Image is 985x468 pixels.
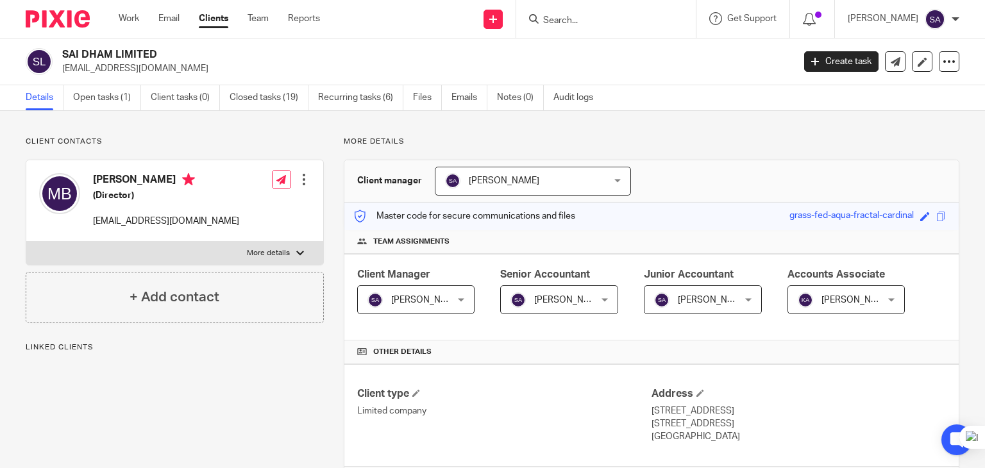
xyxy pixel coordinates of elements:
[925,9,945,29] img: svg%3E
[652,387,946,401] h4: Address
[497,85,544,110] a: Notes (0)
[469,176,539,185] span: [PERSON_NAME]
[247,248,290,258] p: More details
[119,12,139,25] a: Work
[93,189,239,202] h5: (Director)
[451,85,487,110] a: Emails
[542,15,657,27] input: Search
[151,85,220,110] a: Client tasks (0)
[158,12,180,25] a: Email
[357,387,652,401] h4: Client type
[445,173,460,188] img: svg%3E
[318,85,403,110] a: Recurring tasks (6)
[288,12,320,25] a: Reports
[62,62,785,75] p: [EMAIL_ADDRESS][DOMAIN_NAME]
[644,269,734,280] span: Junior Accountant
[130,287,219,307] h4: + Add contact
[652,417,946,430] p: [STREET_ADDRESS]
[39,173,80,214] img: svg%3E
[73,85,141,110] a: Open tasks (1)
[199,12,228,25] a: Clients
[344,137,959,147] p: More details
[26,10,90,28] img: Pixie
[798,292,813,308] img: svg%3E
[26,85,63,110] a: Details
[510,292,526,308] img: svg%3E
[654,292,669,308] img: svg%3E
[789,209,914,224] div: grass-fed-aqua-fractal-cardinal
[93,173,239,189] h4: [PERSON_NAME]
[804,51,879,72] a: Create task
[182,173,195,186] i: Primary
[357,269,430,280] span: Client Manager
[821,296,892,305] span: [PERSON_NAME]
[93,215,239,228] p: [EMAIL_ADDRESS][DOMAIN_NAME]
[848,12,918,25] p: [PERSON_NAME]
[391,296,462,305] span: [PERSON_NAME]
[373,237,450,247] span: Team assignments
[26,48,53,75] img: svg%3E
[500,269,590,280] span: Senior Accountant
[727,14,777,23] span: Get Support
[373,347,432,357] span: Other details
[354,210,575,222] p: Master code for secure communications and files
[367,292,383,308] img: svg%3E
[62,48,641,62] h2: SAI DHAM LIMITED
[357,405,652,417] p: Limited company
[26,342,324,353] p: Linked clients
[357,174,422,187] h3: Client manager
[248,12,269,25] a: Team
[553,85,603,110] a: Audit logs
[652,405,946,417] p: [STREET_ADDRESS]
[534,296,605,305] span: [PERSON_NAME]
[413,85,442,110] a: Files
[787,269,885,280] span: Accounts Associate
[230,85,308,110] a: Closed tasks (19)
[652,430,946,443] p: [GEOGRAPHIC_DATA]
[26,137,324,147] p: Client contacts
[678,296,748,305] span: [PERSON_NAME]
